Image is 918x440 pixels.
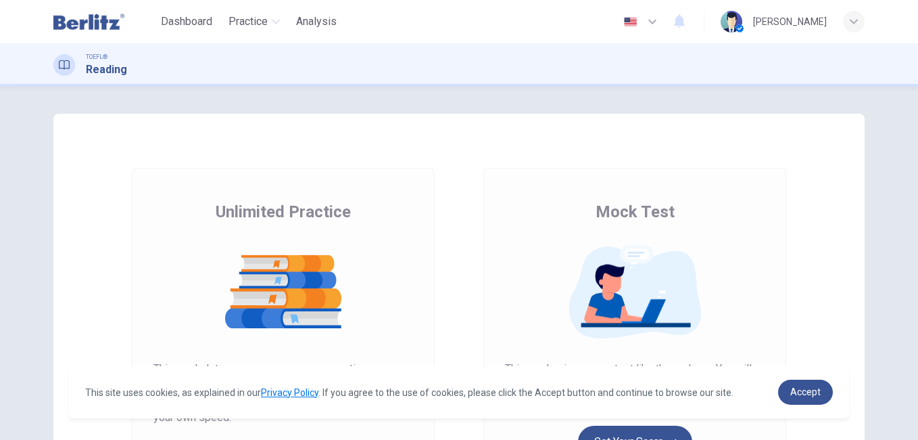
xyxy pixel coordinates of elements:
span: Accept [790,387,821,397]
img: en [622,17,639,27]
span: This site uses cookies, as explained in our . If you agree to the use of cookies, please click th... [85,387,733,398]
img: Berlitz Latam logo [53,8,124,35]
span: Practice [228,14,268,30]
span: Analysis [296,14,337,30]
a: Privacy Policy [261,387,318,398]
div: [PERSON_NAME] [753,14,827,30]
img: Profile picture [721,11,742,32]
button: Dashboard [155,9,218,34]
span: This mode lets you answer as many questions as you want. There is no time limit. You get feedback... [153,361,413,426]
a: dismiss cookie message [778,380,833,405]
div: cookieconsent [69,366,849,418]
button: Practice [223,9,285,34]
button: Analysis [291,9,342,34]
span: Mock Test [596,201,675,223]
span: This mode gives you a test like the real one. You will get a score and see what you are good at a... [505,361,765,410]
h1: Reading [86,62,127,78]
span: Dashboard [161,14,212,30]
a: Berlitz Latam logo [53,8,155,35]
span: TOEFL® [86,52,107,62]
span: Unlimited Practice [216,201,351,223]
